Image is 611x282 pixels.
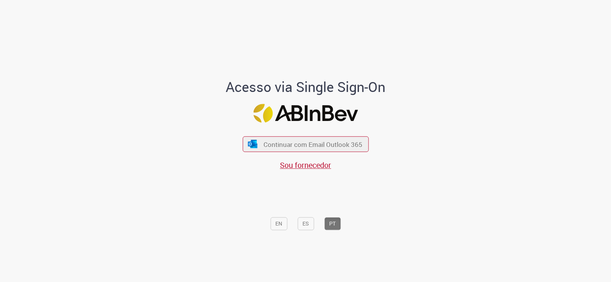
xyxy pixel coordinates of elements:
[253,104,358,122] img: Logo ABInBev
[200,80,412,95] h1: Acesso via Single Sign-On
[242,136,369,152] button: ícone Azure/Microsoft 360 Continuar com Email Outlook 365
[270,217,287,230] button: EN
[324,217,341,230] button: PT
[247,140,258,148] img: ícone Azure/Microsoft 360
[297,217,314,230] button: ES
[280,160,331,170] a: Sou fornecedor
[263,140,362,148] span: Continuar com Email Outlook 365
